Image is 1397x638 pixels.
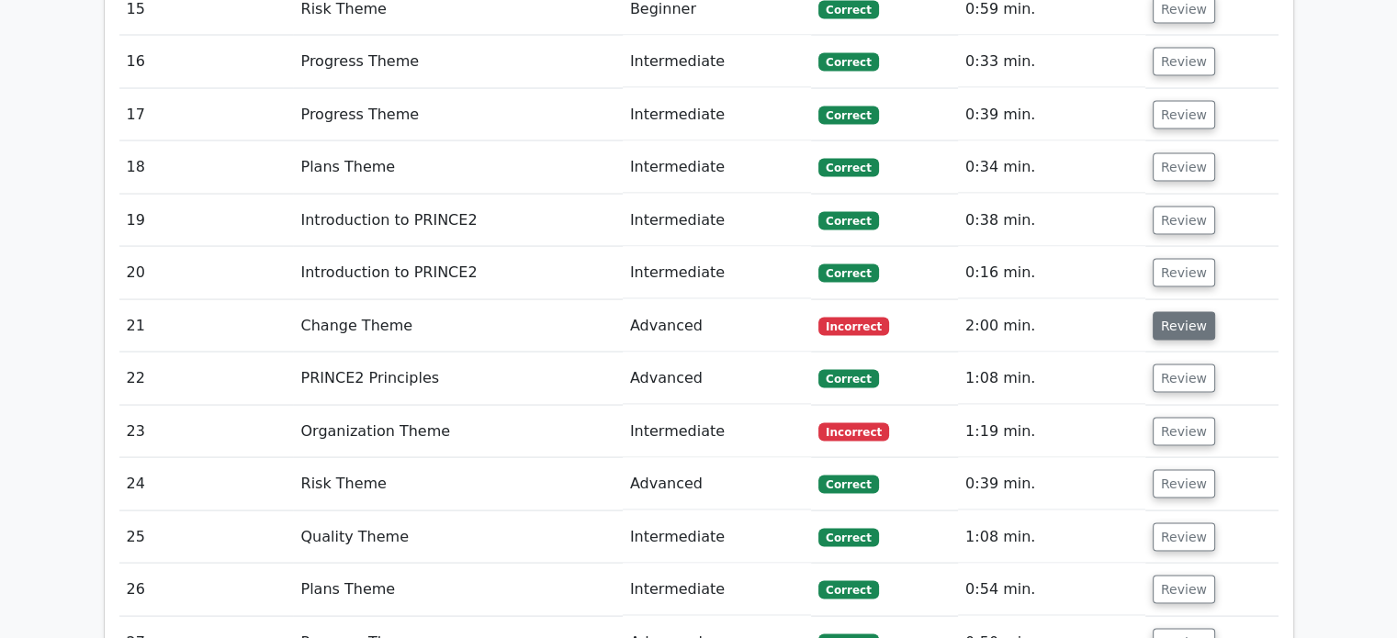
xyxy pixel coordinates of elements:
span: Correct [818,370,878,388]
td: Progress Theme [293,36,622,88]
button: Review [1153,101,1215,129]
span: Correct [818,1,878,19]
td: 19 [119,195,294,247]
button: Review [1153,576,1215,604]
span: Incorrect [818,423,889,442]
span: Correct [818,581,878,599]
span: Correct [818,53,878,72]
td: 0:38 min. [958,195,1145,247]
td: Intermediate [623,406,811,458]
td: Quality Theme [293,511,622,564]
span: Correct [818,529,878,547]
button: Review [1153,470,1215,498]
td: 0:16 min. [958,247,1145,299]
td: Intermediate [623,195,811,247]
td: Progress Theme [293,89,622,141]
td: 0:39 min. [958,89,1145,141]
button: Review [1153,48,1215,76]
td: Intermediate [623,247,811,299]
button: Review [1153,153,1215,182]
td: PRINCE2 Principles [293,353,622,405]
span: Correct [818,476,878,494]
span: Correct [818,159,878,177]
span: Incorrect [818,318,889,336]
td: Advanced [623,300,811,353]
td: Organization Theme [293,406,622,458]
td: 17 [119,89,294,141]
td: 0:34 min. [958,141,1145,194]
td: Introduction to PRINCE2 [293,247,622,299]
td: 22 [119,353,294,405]
button: Review [1153,259,1215,287]
td: Plans Theme [293,141,622,194]
button: Review [1153,207,1215,235]
td: 23 [119,406,294,458]
td: Advanced [623,458,811,510]
td: 18 [119,141,294,194]
td: Intermediate [623,36,811,88]
td: 1:19 min. [958,406,1145,458]
td: Plans Theme [293,564,622,616]
button: Review [1153,312,1215,341]
td: 20 [119,247,294,299]
td: Advanced [623,353,811,405]
button: Review [1153,418,1215,446]
span: Correct [818,264,878,283]
span: Correct [818,106,878,125]
td: 16 [119,36,294,88]
td: Change Theme [293,300,622,353]
button: Review [1153,523,1215,552]
td: 1:08 min. [958,511,1145,564]
td: Introduction to PRINCE2 [293,195,622,247]
span: Correct [818,212,878,230]
td: 21 [119,300,294,353]
td: 26 [119,564,294,616]
td: 24 [119,458,294,510]
td: 2:00 min. [958,300,1145,353]
td: 25 [119,511,294,564]
td: Intermediate [623,141,811,194]
td: Intermediate [623,564,811,616]
td: 0:54 min. [958,564,1145,616]
td: Risk Theme [293,458,622,510]
td: 1:08 min. [958,353,1145,405]
button: Review [1153,364,1215,393]
td: Intermediate [623,511,811,564]
td: 0:39 min. [958,458,1145,510]
td: 0:33 min. [958,36,1145,88]
td: Intermediate [623,89,811,141]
